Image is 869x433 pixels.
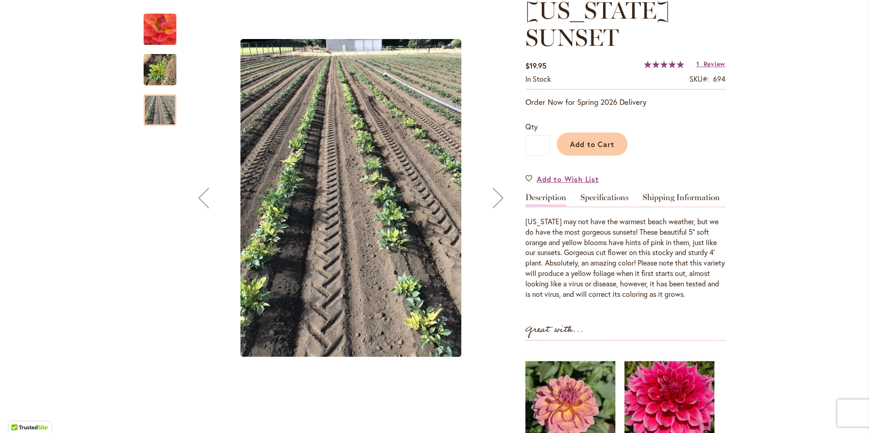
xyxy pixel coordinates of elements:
div: OREGON SUNSET [144,5,185,45]
span: In stock [525,74,551,84]
span: $19.95 [525,61,546,70]
div: OREGON SUNSET [185,5,516,392]
a: Specifications [580,193,629,207]
div: Product Images [185,5,558,392]
p: [US_STATE] may not have the warmest beach weather, but we do have the most gorgeous sunsets! Thes... [525,216,725,300]
a: Description [525,193,566,207]
div: OREGON SUNSET [144,85,176,126]
div: Availability [525,74,551,84]
button: Add to Cart [557,133,628,156]
div: 694 [713,74,725,84]
button: Next [480,5,516,392]
div: OREGON SUNSET [144,45,185,85]
iframe: Launch Accessibility Center [7,401,32,426]
a: Shipping Information [643,193,720,207]
span: Review [704,59,725,68]
div: 100% [644,61,684,68]
img: OREGON SUNSET [240,39,461,357]
div: OREGON SUNSETOREGON SUNSETOREGON SUNSET [185,5,516,392]
a: 1 Review [696,59,725,68]
span: 1 [696,59,699,68]
p: Order Now for Spring 2026 Delivery [525,97,725,108]
a: Add to Wish List [525,174,599,184]
div: Detailed Product Info [525,193,725,300]
button: Previous [185,5,222,392]
span: Add to Wish List [537,174,599,184]
strong: Great with... [525,322,584,337]
img: OREGON SUNSET [144,48,176,92]
span: Add to Cart [570,139,615,149]
span: Qty [525,122,538,131]
strong: SKU [689,74,709,84]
